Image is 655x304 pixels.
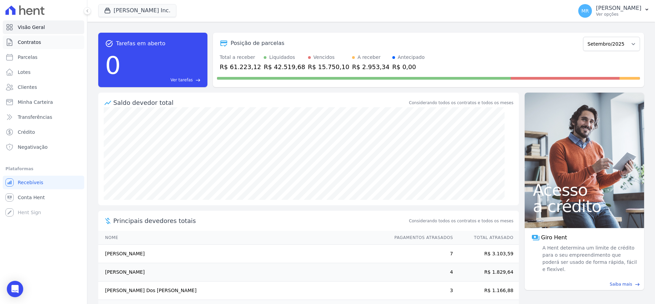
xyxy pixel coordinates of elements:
a: Minha Carteira [3,95,84,109]
button: MR [PERSON_NAME] Ver opções [573,1,655,20]
div: Total a receber [220,54,261,61]
a: Parcelas [3,50,84,64]
a: Lotes [3,65,84,79]
div: R$ 0,00 [392,62,425,71]
div: Considerando todos os contratos e todos os meses [409,100,513,106]
span: MR [581,9,589,13]
div: Plataformas [5,165,82,173]
td: [PERSON_NAME] [98,263,388,282]
span: Tarefas em aberto [116,39,165,48]
span: Minha Carteira [18,99,53,106]
div: Posição de parcelas [231,39,285,47]
a: Clientes [3,80,84,94]
span: Transferências [18,114,52,121]
div: A receber [358,54,381,61]
span: Giro Hent [541,234,567,242]
td: R$ 1.166,88 [453,282,519,300]
div: R$ 42.519,68 [264,62,305,71]
td: 3 [388,282,453,300]
td: R$ 3.103,59 [453,245,519,263]
span: Visão Geral [18,24,45,31]
a: Crédito [3,125,84,139]
a: Saiba mais east [529,281,640,287]
a: Contratos [3,35,84,49]
span: Ver tarefas [171,77,193,83]
div: 0 [105,48,121,83]
a: Negativação [3,140,84,154]
span: A Hent determina um limite de crédito para o seu empreendimento que poderá ser usado de forma ráp... [541,244,637,273]
span: Lotes [18,69,31,76]
span: Conta Hent [18,194,45,201]
span: Principais devedores totais [113,216,408,225]
span: Acesso [533,182,636,198]
span: Contratos [18,39,41,46]
div: Vencidos [314,54,335,61]
div: R$ 15.750,10 [308,62,349,71]
div: Liquidados [269,54,295,61]
span: Clientes [18,84,37,91]
span: Crédito [18,129,35,135]
div: R$ 61.223,12 [220,62,261,71]
td: [PERSON_NAME] Dos [PERSON_NAME] [98,282,388,300]
span: east [635,282,640,287]
span: task_alt [105,39,113,48]
th: Pagamentos Atrasados [388,231,453,245]
a: Ver tarefas east [123,77,201,83]
button: [PERSON_NAME] Inc. [98,4,176,17]
th: Total Atrasado [453,231,519,245]
a: Recebíveis [3,176,84,189]
span: Recebíveis [18,179,43,186]
span: a crédito [533,198,636,214]
a: Visão Geral [3,20,84,34]
div: Antecipado [398,54,425,61]
td: 7 [388,245,453,263]
p: Ver opções [596,12,641,17]
td: [PERSON_NAME] [98,245,388,263]
div: Open Intercom Messenger [7,281,23,297]
a: Transferências [3,110,84,124]
p: [PERSON_NAME] [596,5,641,12]
td: R$ 1.829,64 [453,263,519,282]
div: R$ 2.953,34 [352,62,390,71]
span: Considerando todos os contratos e todos os meses [409,218,513,224]
span: Negativação [18,144,48,150]
a: Conta Hent [3,191,84,204]
div: Saldo devedor total [113,98,408,107]
th: Nome [98,231,388,245]
span: east [195,78,201,83]
span: Parcelas [18,54,38,61]
span: Saiba mais [610,281,632,287]
td: 4 [388,263,453,282]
